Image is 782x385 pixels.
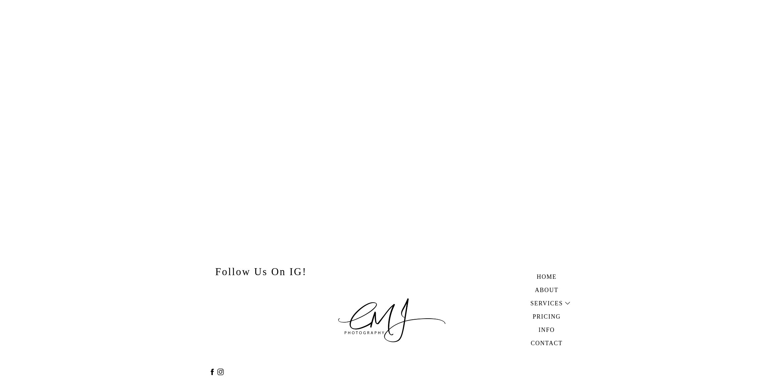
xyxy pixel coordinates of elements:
[524,325,570,333] h3: Info
[208,264,314,276] h3: Follow Us On IG!
[524,312,570,320] a: Pricing
[524,272,570,280] a: Home
[524,299,570,306] a: Services
[524,285,570,293] a: About
[524,339,570,346] a: Contact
